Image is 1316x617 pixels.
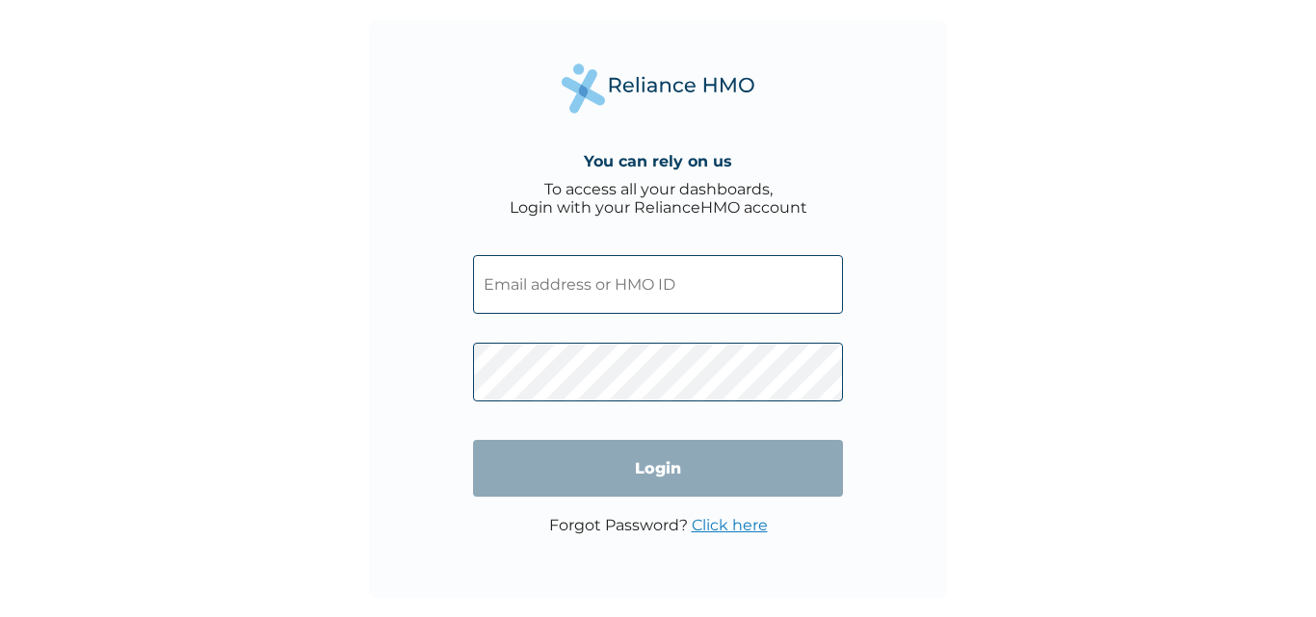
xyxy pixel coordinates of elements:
input: Login [473,440,843,497]
h4: You can rely on us [584,152,732,170]
img: Reliance Health's Logo [562,64,754,113]
input: Email address or HMO ID [473,255,843,314]
p: Forgot Password? [549,516,768,534]
a: Click here [692,516,768,534]
div: To access all your dashboards, Login with your RelianceHMO account [510,180,807,217]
